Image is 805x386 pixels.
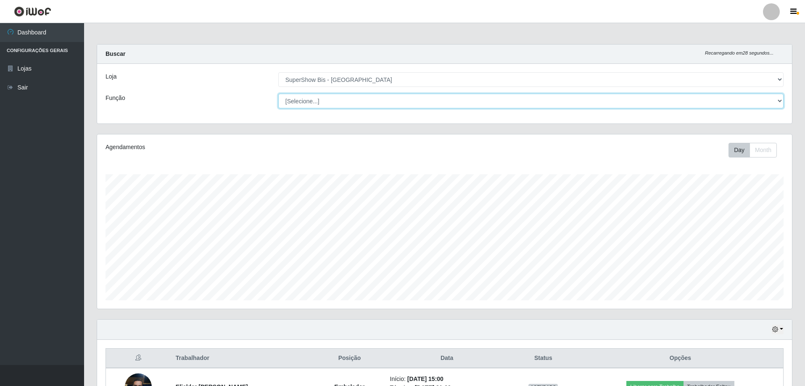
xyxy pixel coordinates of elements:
label: Função [106,94,125,102]
li: Início: [390,375,504,383]
th: Status [509,349,578,368]
div: First group [728,143,777,158]
label: Loja [106,72,116,81]
strong: Buscar [106,50,125,57]
th: Trabalhador [171,349,314,368]
th: Posição [314,349,385,368]
i: Recarregando em 28 segundos... [705,50,773,55]
button: Day [728,143,750,158]
th: Opções [578,349,784,368]
th: Data [385,349,509,368]
div: Toolbar with button groups [728,143,784,158]
img: CoreUI Logo [14,6,51,17]
time: [DATE] 15:00 [407,375,443,382]
div: Agendamentos [106,143,381,152]
button: Month [750,143,777,158]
